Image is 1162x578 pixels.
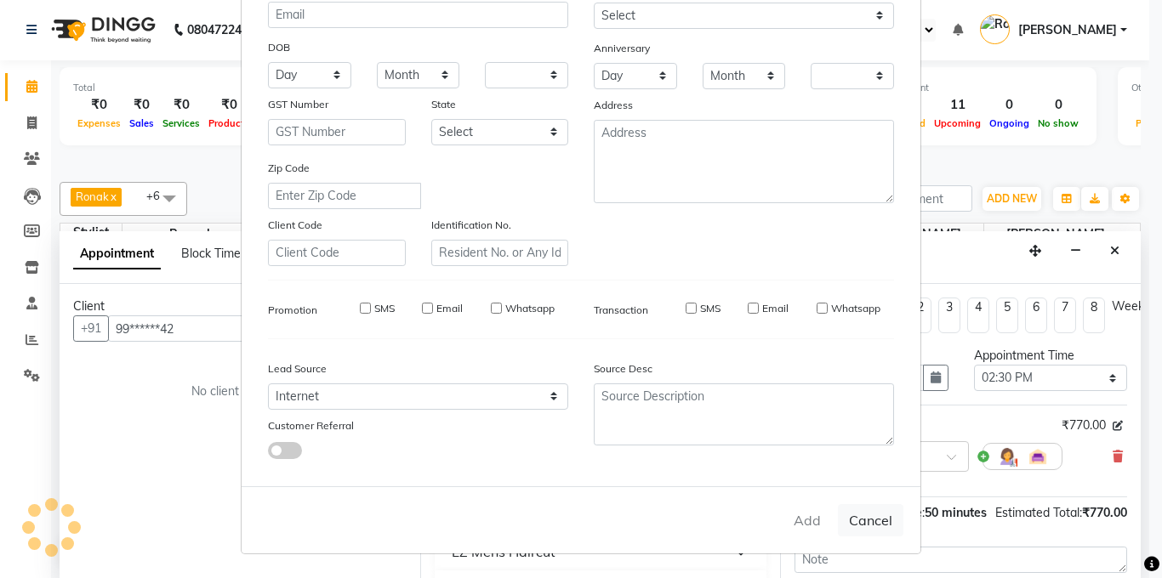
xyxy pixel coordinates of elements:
[594,361,652,377] label: Source Desc
[268,97,328,112] label: GST Number
[700,301,721,316] label: SMS
[436,301,463,316] label: Email
[268,119,406,145] input: GST Number
[268,361,327,377] label: Lead Source
[268,40,290,55] label: DOB
[594,41,650,56] label: Anniversary
[268,218,322,233] label: Client Code
[268,418,354,433] label: Customer Referral
[431,240,569,266] input: Resident No. or Any Id
[762,301,789,316] label: Email
[268,183,421,209] input: Enter Zip Code
[268,240,406,266] input: Client Code
[838,504,903,536] button: Cancel
[431,218,511,233] label: Identification No.
[505,301,555,316] label: Whatsapp
[268,161,310,176] label: Zip Code
[594,303,648,318] label: Transaction
[268,2,568,28] input: Email
[374,301,395,316] label: SMS
[831,301,880,316] label: Whatsapp
[431,97,456,112] label: State
[594,98,633,113] label: Address
[268,303,317,318] label: Promotion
